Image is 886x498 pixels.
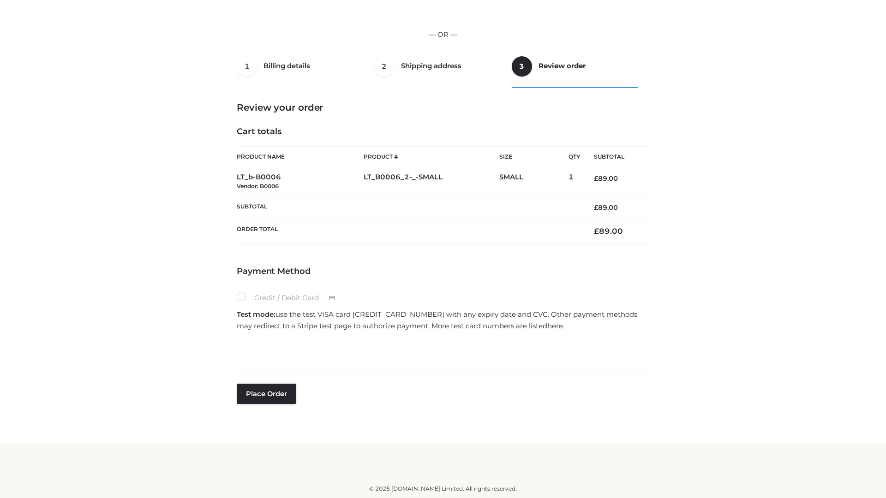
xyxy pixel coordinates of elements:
th: Subtotal [580,147,649,167]
h4: Cart totals [237,127,649,137]
small: Vendor: B0006 [237,183,279,190]
span: £ [594,226,599,236]
bdi: 89.00 [594,203,618,212]
bdi: 89.00 [594,174,618,183]
th: Order Total [237,219,580,243]
iframe: Secure payment input frame [235,335,647,368]
th: Product # [364,146,499,167]
th: Product Name [237,146,364,167]
th: Size [499,147,564,167]
label: Credit / Debit Card [237,292,345,304]
span: £ [594,203,598,212]
p: use the test VISA card [CREDIT_CARD_NUMBER] with any expiry date and CVC. Other payment methods m... [237,308,649,332]
td: 1 [569,167,580,196]
td: LT_B0006_2-_-SMALL [364,167,499,196]
h3: Review your order [237,102,649,113]
p: — OR — [137,29,749,41]
th: Subtotal [237,196,580,219]
div: © 2025 [DOMAIN_NAME] Limited. All rights reserved. [137,484,749,493]
td: LT_b-B0006 [237,167,364,196]
span: £ [594,174,598,183]
bdi: 89.00 [594,226,623,236]
button: Place order [237,384,296,404]
a: here [547,321,563,330]
img: Credit / Debit Card [323,293,341,304]
td: SMALL [499,167,569,196]
strong: Test mode: [237,310,275,319]
h4: Payment Method [237,267,649,277]
th: Qty [569,146,580,167]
